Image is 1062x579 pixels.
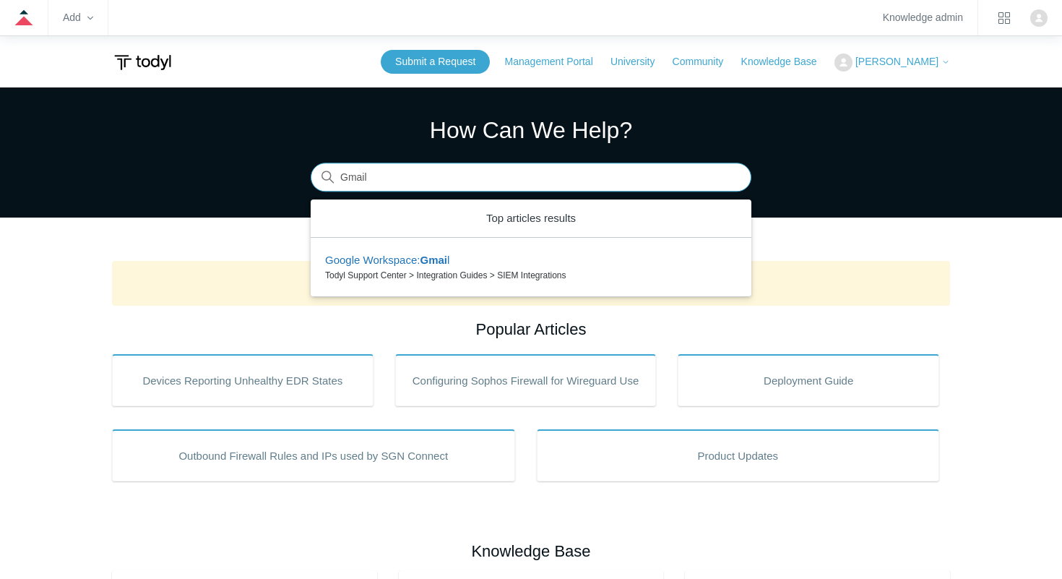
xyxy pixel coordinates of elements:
a: Management Portal [505,54,608,69]
h2: Popular Articles [112,317,950,341]
a: Configuring Sophos Firewall for Wireguard Use [395,354,657,406]
input: Search [311,163,751,192]
zd-autocomplete-title-multibrand: Suggested result 1 Google Workspace: Gmail [325,254,449,269]
zd-hc-trigger: Add [63,14,93,22]
zd-autocomplete-header: Top articles results [311,200,751,239]
span: [PERSON_NAME] [855,56,938,67]
a: Knowledge admin [883,14,963,22]
a: Knowledge Base [741,54,832,69]
a: Product Updates [537,429,940,481]
img: Todyl Support Center Help Center home page [112,49,173,76]
zd-hc-trigger: Click your profile icon to open the profile menu [1030,9,1048,27]
img: user avatar [1030,9,1048,27]
a: Devices Reporting Unhealthy EDR States [112,354,374,406]
button: [PERSON_NAME] [834,53,950,72]
zd-autocomplete-breadcrumbs-multibrand: Todyl Support Center > Integration Guides > SIEM Integrations [325,269,737,282]
em: Gmai [420,254,447,266]
h2: Knowledge Base [112,539,950,563]
a: Community [673,54,738,69]
a: University [610,54,669,69]
h1: How Can We Help? [311,113,751,147]
a: Deployment Guide [678,354,939,406]
a: Submit a Request [381,50,490,74]
a: Outbound Firewall Rules and IPs used by SGN Connect [112,429,515,481]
